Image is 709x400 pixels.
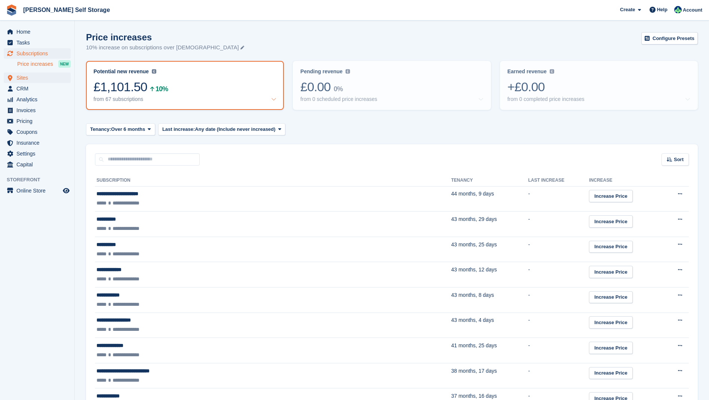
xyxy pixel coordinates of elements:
[16,148,61,159] span: Settings
[641,32,698,44] a: Configure Presets
[451,191,494,197] span: 44 months, 9 days
[4,37,71,48] a: menu
[589,367,632,379] a: Increase Price
[550,69,554,74] img: icon-info-grey-7440780725fd019a000dd9b08b2336e03edf1995a4989e88bcd33f0948082b44.svg
[16,83,61,94] span: CRM
[86,61,284,110] a: Potential new revenue £1,101.50 10% from 67 subscriptions
[300,96,377,102] div: from 0 scheduled price increases
[4,127,71,137] a: menu
[507,79,690,95] div: +£0.00
[451,292,494,298] span: 43 months, 8 days
[4,105,71,116] a: menu
[4,73,71,83] a: menu
[300,68,343,75] div: Pending revenue
[62,186,71,195] a: Preview store
[16,116,61,126] span: Pricing
[95,175,451,187] th: Subscription
[58,60,71,68] div: NEW
[589,266,632,278] a: Increase Price
[589,241,632,253] a: Increase Price
[4,48,71,59] a: menu
[4,185,71,196] a: menu
[528,186,589,212] td: -
[4,148,71,159] a: menu
[620,6,635,13] span: Create
[451,241,497,247] span: 43 months, 25 days
[528,363,589,388] td: -
[674,156,684,163] span: Sort
[500,61,698,110] a: Earned revenue +£0.00 from 0 completed price increases
[528,237,589,262] td: -
[7,176,74,184] span: Storefront
[528,175,589,187] th: Last increase
[528,212,589,237] td: -
[16,48,61,59] span: Subscriptions
[4,138,71,148] a: menu
[195,126,275,133] span: Any date (Include never increased)
[528,313,589,338] td: -
[90,126,111,133] span: Tenancy:
[657,6,667,13] span: Help
[20,4,113,16] a: [PERSON_NAME] Self Storage
[17,61,53,68] span: Price increases
[156,86,168,92] div: 10%
[152,69,156,74] img: icon-info-grey-7440780725fd019a000dd9b08b2336e03edf1995a4989e88bcd33f0948082b44.svg
[6,4,17,16] img: stora-icon-8386f47178a22dfd0bd8f6a31ec36ba5ce8667c1dd55bd0f319d3a0aa187defe.svg
[451,368,497,374] span: 38 months, 17 days
[451,342,497,348] span: 41 months, 25 days
[16,159,61,170] span: Capital
[451,317,494,323] span: 43 months, 4 days
[507,96,584,102] div: from 0 completed price increases
[589,215,632,228] a: Increase Price
[16,37,61,48] span: Tasks
[86,32,244,42] h1: Price increases
[4,116,71,126] a: menu
[4,94,71,105] a: menu
[451,267,497,273] span: 43 months, 12 days
[293,61,491,110] a: Pending revenue £0.00 0% from 0 scheduled price increases
[589,175,662,187] th: Increase
[334,86,343,92] div: 0%
[162,126,195,133] span: Last increase:
[17,60,71,68] a: Price increases NEW
[589,316,632,329] a: Increase Price
[93,68,149,75] div: Potential new revenue
[451,175,528,187] th: Tenancy
[111,126,145,133] span: Over 6 months
[528,287,589,313] td: -
[4,83,71,94] a: menu
[300,79,483,95] div: £0.00
[93,79,276,95] div: £1,101.50
[16,127,61,137] span: Coupons
[528,262,589,287] td: -
[16,185,61,196] span: Online Store
[86,43,244,52] p: 10% increase on subscriptions over [DEMOGRAPHIC_DATA]
[16,27,61,37] span: Home
[4,159,71,170] a: menu
[16,94,61,105] span: Analytics
[528,338,589,363] td: -
[589,190,632,202] a: Increase Price
[683,6,702,14] span: Account
[16,73,61,83] span: Sites
[86,123,155,136] button: Tenancy: Over 6 months
[674,6,682,13] img: Dafydd Pritchard
[16,105,61,116] span: Invoices
[451,393,497,399] span: 37 months, 16 days
[93,96,143,102] div: from 67 subscriptions
[451,216,497,222] span: 43 months, 29 days
[346,69,350,74] img: icon-info-grey-7440780725fd019a000dd9b08b2336e03edf1995a4989e88bcd33f0948082b44.svg
[589,342,632,354] a: Increase Price
[589,291,632,304] a: Increase Price
[4,27,71,37] a: menu
[507,68,547,75] div: Earned revenue
[158,123,285,136] button: Last increase: Any date (Include never increased)
[16,138,61,148] span: Insurance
